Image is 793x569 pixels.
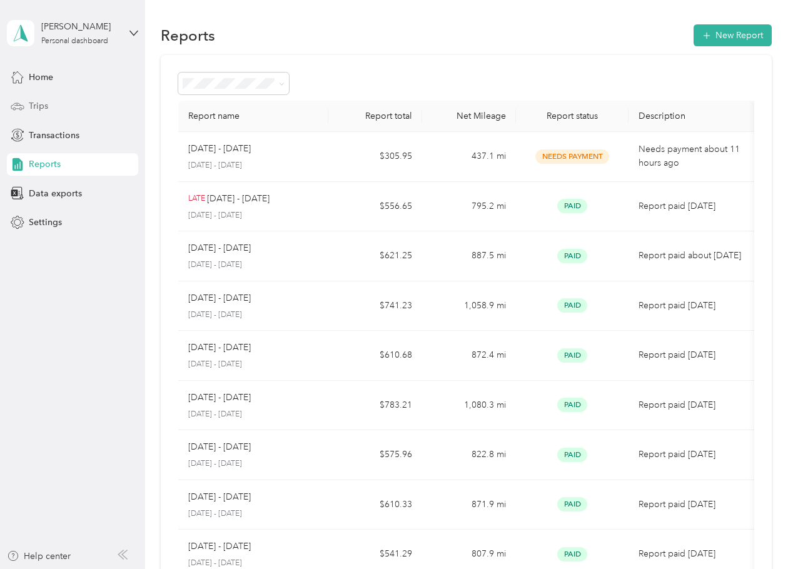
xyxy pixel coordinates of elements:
span: Paid [557,448,587,462]
p: [DATE] - [DATE] [188,291,251,305]
button: New Report [694,24,772,46]
td: $575.96 [328,430,422,480]
td: 1,058.9 mi [422,281,516,331]
p: [DATE] - [DATE] [188,540,251,553]
span: Home [29,71,53,84]
p: [DATE] - [DATE] [188,142,251,156]
p: [DATE] - [DATE] [188,458,318,470]
p: [DATE] - [DATE] [188,490,251,504]
td: 871.9 mi [422,480,516,530]
span: Paid [557,249,587,263]
td: $610.33 [328,480,422,530]
td: $783.21 [328,381,422,431]
p: [DATE] - [DATE] [188,359,318,370]
p: [DATE] - [DATE] [188,440,251,454]
iframe: Everlance-gr Chat Button Frame [723,499,793,569]
td: $556.65 [328,182,422,232]
p: Report paid [DATE] [639,448,744,461]
span: Paid [557,348,587,363]
span: Paid [557,199,587,213]
h1: Reports [161,29,215,42]
span: Settings [29,216,62,229]
p: [DATE] - [DATE] [188,310,318,321]
td: 1,080.3 mi [422,381,516,431]
td: 822.8 mi [422,430,516,480]
p: [DATE] - [DATE] [188,391,251,405]
p: [DATE] - [DATE] [188,259,318,271]
td: $305.95 [328,132,422,182]
p: Report paid about [DATE] [639,249,744,263]
div: Personal dashboard [41,38,108,45]
span: Paid [557,547,587,561]
td: $741.23 [328,281,422,331]
p: Report paid [DATE] [639,348,744,362]
td: $621.25 [328,231,422,281]
p: [DATE] - [DATE] [188,241,251,255]
button: Help center [7,550,71,563]
p: [DATE] - [DATE] [188,409,318,420]
td: $610.68 [328,331,422,381]
span: Trips [29,99,48,113]
span: Data exports [29,187,82,200]
span: Paid [557,398,587,412]
p: Needs payment about 11 hours ago [639,143,744,170]
td: 437.1 mi [422,132,516,182]
p: Report paid [DATE] [639,547,744,561]
td: 872.4 mi [422,331,516,381]
p: Report paid [DATE] [639,498,744,511]
p: [DATE] - [DATE] [188,508,318,520]
span: Transactions [29,129,79,142]
span: Needs Payment [535,149,609,164]
th: Description [629,101,754,132]
p: Report paid [DATE] [639,299,744,313]
p: Report paid [DATE] [639,199,744,213]
td: 887.5 mi [422,231,516,281]
p: LATE [188,193,205,204]
p: Report paid [DATE] [639,398,744,412]
span: Paid [557,497,587,511]
th: Report name [178,101,328,132]
th: Report total [328,101,422,132]
span: Paid [557,298,587,313]
p: [DATE] - [DATE] [207,192,270,206]
span: Reports [29,158,61,171]
p: [DATE] - [DATE] [188,558,318,569]
div: [PERSON_NAME] [41,20,119,33]
div: Report status [526,111,619,121]
th: Net Mileage [422,101,516,132]
p: [DATE] - [DATE] [188,210,318,221]
p: [DATE] - [DATE] [188,160,318,171]
td: 795.2 mi [422,182,516,232]
p: [DATE] - [DATE] [188,341,251,355]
